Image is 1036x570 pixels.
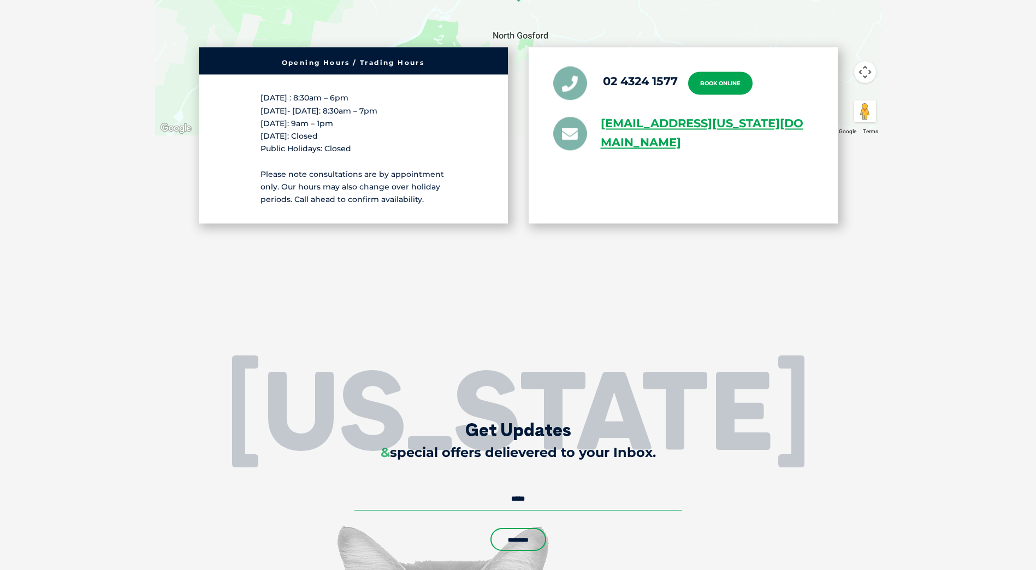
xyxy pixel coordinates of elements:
[261,92,446,156] p: [DATE] : 8:30am – 6pm [DATE]- [DATE]: 8:30am – 7pm [DATE]: 9am – 1pm [DATE]: Closed Public Holida...
[688,72,753,95] a: Book Online
[1015,50,1026,61] button: Search
[204,60,502,67] h6: Opening Hours / Trading Hours
[601,115,813,153] a: [EMAIL_ADDRESS][US_STATE][DOMAIN_NAME]
[603,74,678,88] a: 02 4324 1577
[261,168,446,206] p: Please note consultations are by appointment only. Our hours may also change over holiday periods...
